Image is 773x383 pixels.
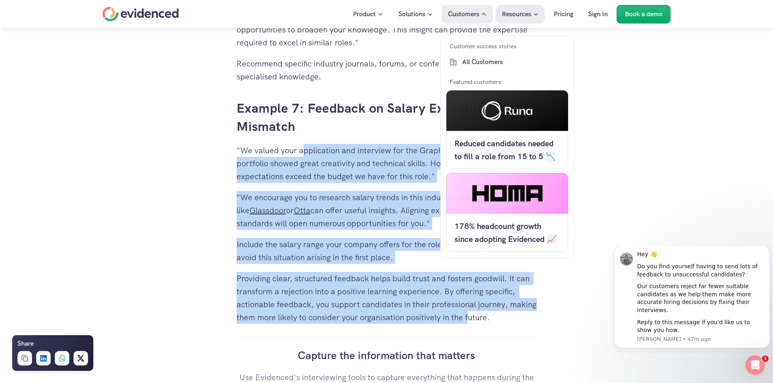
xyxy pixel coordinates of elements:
p: Include the salary range your company offers for the role in the job description to avoid this si... [237,238,537,264]
h5: Reduced candidates needed to fill a role from 15 to 5 📉 [454,137,560,163]
p: Sign In [588,9,608,19]
div: Message content [26,4,153,88]
span: 1 [762,355,769,362]
p: Customer success stories [450,42,517,51]
p: Providing clear, structured feedback helps build trust and fosters goodwill. It can transform a r... [237,272,537,324]
p: Recommend specific industry journals, forums, or conferences to help build specialised knowledge. [237,57,537,83]
p: Book a demo [625,9,663,19]
p: Resources [502,9,531,19]
div: Do you find yourself having to send lots of feedback to unsuccessful candidates? [26,17,153,32]
p: Pricing [554,9,573,19]
h3: Example 7: Feedback on Salary Expectations Mismatch [237,99,537,136]
a: Book a demo [617,5,671,24]
div: Hey 👋 [26,4,153,13]
p: Customers [448,9,479,19]
a: Pricing [548,5,579,24]
a: Sign In [582,5,614,24]
h4: Capture the information that matters [237,348,537,363]
p: Product [353,9,376,19]
h5: 178% headcount growth since adopting Evidenced 📈 [454,220,560,246]
a: Glassdoor [250,205,286,216]
h6: Share [17,338,34,349]
iframe: Intercom notifications message [611,246,773,353]
a: All Customers [446,55,568,69]
p: "We valued your application and interview for the Graphic Designer position. Your portfolio showe... [237,144,537,183]
p: Message from Lewis, sent 47m ago [26,90,153,97]
a: 178% headcount growth since adopting Evidenced 📈 [446,173,568,252]
a: Otta [294,205,310,216]
a: Home [103,7,179,21]
p: "We encourage you to research salary trends in this industry. Websites like or can offer useful i... [237,191,537,230]
iframe: Intercom live chat [745,355,765,375]
p: All Customers [462,57,566,67]
div: Our customers reject far fewer suitable candidates as we help them make more accurate hiring deci... [26,36,153,68]
img: Profile image for Lewis [9,6,22,19]
p: Solutions [398,9,425,19]
a: Reduced candidates needed to fill a role from 15 to 5 📉 [446,90,568,169]
div: Reply to this message if you'd like us to show you how. [26,73,153,88]
p: Featured customers [450,77,501,86]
